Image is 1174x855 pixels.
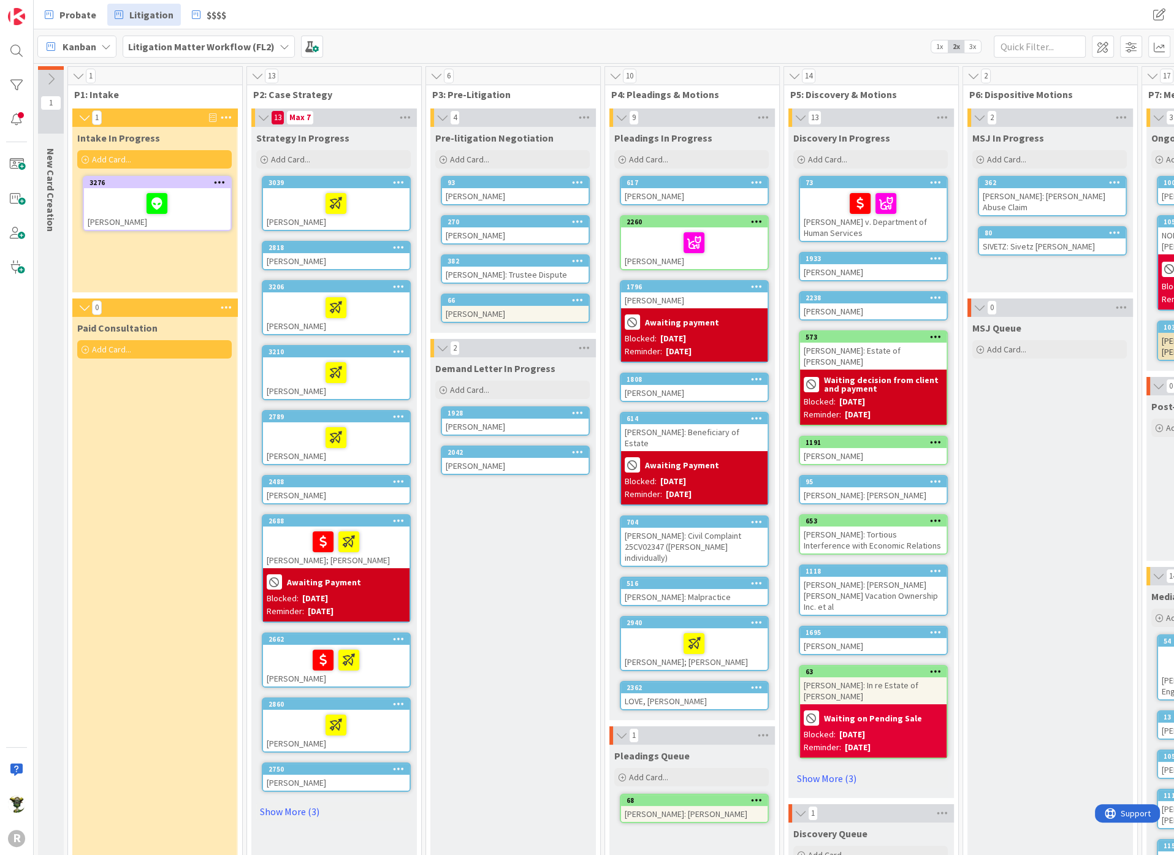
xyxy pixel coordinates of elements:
div: 1928 [442,408,589,419]
div: Reminder: [625,488,662,501]
div: 3206 [263,281,410,292]
div: 73 [800,177,947,188]
span: 1 [808,806,818,821]
span: 2 [450,341,460,355]
div: 362 [979,177,1126,188]
div: 270 [448,218,589,226]
div: Blocked: [267,592,299,605]
img: NC [8,796,25,813]
span: P4: Pleadings & Motions [611,88,764,101]
div: [PERSON_NAME] [621,227,768,269]
div: 617 [627,178,768,187]
div: 2488 [263,476,410,487]
div: 80 [979,227,1126,238]
div: 3039[PERSON_NAME] [263,177,410,230]
span: Support [26,2,56,17]
div: [PERSON_NAME]: Trustee Dispute [442,267,589,283]
span: Strategy In Progress [256,132,349,144]
div: 1118 [800,566,947,577]
div: [DATE] [839,395,865,408]
span: 0 [92,300,102,315]
div: [PERSON_NAME] [263,188,410,230]
span: MSJ In Progress [972,132,1044,144]
div: [PERSON_NAME]; [PERSON_NAME] [263,526,410,568]
div: [PERSON_NAME]: Malpractice [621,589,768,605]
div: [DATE] [845,408,871,421]
div: 2042 [448,448,589,457]
div: [PERSON_NAME] v. Department of Human Services [800,188,947,241]
div: [PERSON_NAME] [263,645,410,686]
div: 1928[PERSON_NAME] [442,408,589,435]
div: Blocked: [625,475,657,488]
span: 1 [92,110,102,125]
span: 1 [40,96,61,110]
div: 362 [985,178,1126,187]
div: [DATE] [845,741,871,754]
div: 1118[PERSON_NAME]: [PERSON_NAME] [PERSON_NAME] Vacation Ownership Inc. et al [800,566,947,615]
div: [PERSON_NAME] [442,306,589,322]
div: 63 [800,666,947,677]
div: 2860 [263,699,410,710]
div: 2362 [621,682,768,693]
div: 2362 [627,683,768,692]
div: 2260[PERSON_NAME] [621,216,768,269]
div: 573 [800,332,947,343]
span: 2 [981,69,991,83]
span: Pleadings Queue [614,750,690,762]
div: 1695 [806,628,947,637]
div: [PERSON_NAME]: [PERSON_NAME] [PERSON_NAME] Vacation Ownership Inc. et al [800,577,947,615]
div: 704 [627,518,768,526]
span: 14 [802,69,815,83]
div: 3210[PERSON_NAME] [263,346,410,399]
div: 1796 [621,281,768,292]
div: [DATE] [660,332,686,345]
span: Demand Letter In Progress [435,362,555,374]
b: Awaiting Payment [287,578,361,587]
span: Probate [59,7,96,22]
div: 382 [448,257,589,265]
div: 2940[PERSON_NAME]; [PERSON_NAME] [621,617,768,670]
div: [DATE] [660,475,686,488]
div: 573[PERSON_NAME]: Estate of [PERSON_NAME] [800,332,947,370]
span: P3: Pre-Litigation [432,88,585,101]
div: Blocked: [625,332,657,345]
span: 6 [444,69,454,83]
div: [PERSON_NAME] [800,448,947,464]
span: Add Card... [987,154,1026,165]
b: Awaiting Payment [645,461,719,469]
div: 63 [806,667,947,676]
div: 2362LOVE, [PERSON_NAME] [621,682,768,709]
div: 1933[PERSON_NAME] [800,253,947,280]
div: 3206[PERSON_NAME] [263,281,410,334]
span: Pre-litigation Negotiation [435,132,554,144]
div: 382[PERSON_NAME]: Trustee Dispute [442,256,589,283]
div: 1191 [806,438,947,447]
div: [PERSON_NAME] [621,188,768,204]
span: 13 [808,110,821,125]
div: 2688 [263,515,410,526]
div: 66 [448,296,589,305]
div: 1118 [806,567,947,576]
span: Add Card... [987,344,1026,355]
span: 1x [931,40,948,53]
div: 573 [806,333,947,341]
div: 66[PERSON_NAME] [442,295,589,322]
div: 1695[PERSON_NAME] [800,627,947,654]
div: 2789 [269,412,410,421]
div: [PERSON_NAME] [263,357,410,399]
div: Reminder: [267,605,304,618]
div: 1933 [806,254,947,263]
div: [PERSON_NAME] [263,422,410,464]
div: 2818[PERSON_NAME] [263,242,410,269]
span: 9 [629,110,639,125]
div: [PERSON_NAME] [442,458,589,474]
div: [PERSON_NAME] [800,303,947,319]
div: 93[PERSON_NAME] [442,177,589,204]
span: 3x [964,40,981,53]
div: [PERSON_NAME] [800,264,947,280]
div: 2260 [621,216,768,227]
span: $$$$ [207,7,226,22]
div: 270 [442,216,589,227]
div: [DATE] [308,605,334,618]
span: Discovery Queue [793,827,867,840]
